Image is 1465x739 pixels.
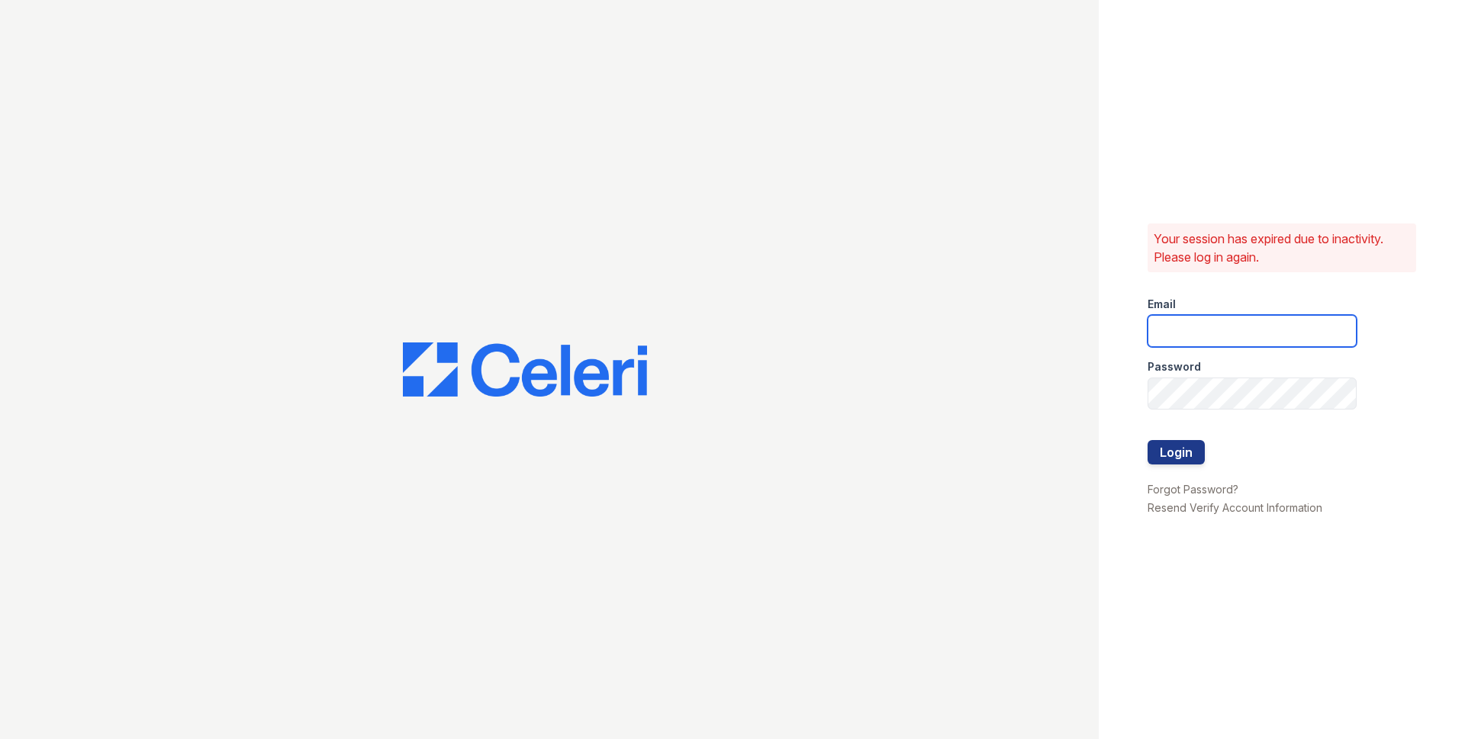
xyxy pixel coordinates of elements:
[1154,230,1410,266] p: Your session has expired due to inactivity. Please log in again.
[403,342,647,397] img: CE_Logo_Blue-a8612792a0a2168367f1c8372b55b34899dd931a85d93a1a3d3e32e68fde9ad4.png
[1148,359,1201,374] label: Password
[1148,297,1176,312] label: Email
[1148,501,1322,514] a: Resend Verify Account Information
[1148,440,1205,464] button: Login
[1148,483,1238,496] a: Forgot Password?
